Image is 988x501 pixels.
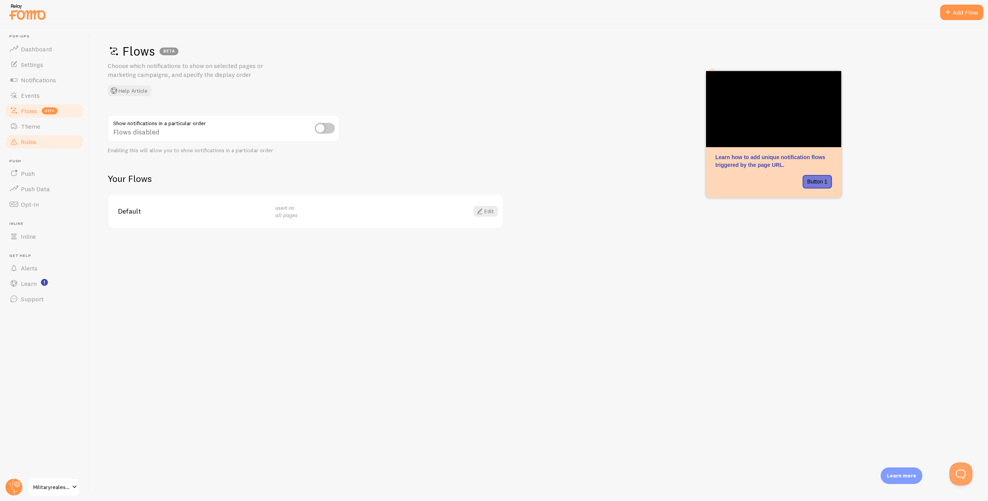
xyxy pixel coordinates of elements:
[21,61,43,68] span: Settings
[5,291,84,307] a: Support
[33,482,70,492] span: Militaryrealestateinvest
[5,72,84,88] a: Notifications
[118,208,266,215] span: Default
[160,48,178,55] div: BETA
[21,280,37,287] span: Learn
[881,467,922,484] div: Learn more
[5,88,84,103] a: Events
[108,147,340,154] div: Enabling this will allow you to show notifications in a particular order
[5,134,84,149] a: Rules
[21,200,39,208] span: Opt-In
[9,253,84,258] span: Get Help
[9,34,84,39] span: Pop-ups
[275,212,298,219] em: all pages
[8,2,47,22] img: fomo-relay-logo-orange.svg
[5,181,84,197] a: Push Data
[803,175,832,189] button: Button 1
[21,92,40,99] span: Events
[28,478,80,496] a: Militaryrealestateinvest
[21,138,36,146] span: Rules
[5,119,84,134] a: Theme
[5,57,84,72] a: Settings
[5,166,84,181] a: Push
[41,279,48,286] svg: <p>Watch New Feature Tutorials!</p>
[5,260,84,276] a: Alerts
[5,229,84,244] a: Inline
[108,43,965,59] h1: Flows
[5,41,84,57] a: Dashboard
[21,45,52,53] span: Dashboard
[21,233,36,240] span: Inline
[108,115,340,143] div: Flows disabled
[9,159,84,164] span: Push
[108,173,503,185] h2: Your Flows
[108,61,293,79] p: Choose which notifications to show on selected pages or marketing campaigns, and specify the disp...
[21,170,35,177] span: Push
[5,197,84,212] a: Opt-In
[21,185,50,193] span: Push Data
[474,206,498,217] a: Edit
[5,103,84,119] a: Flows beta
[108,85,151,96] button: Help Article
[949,462,973,486] iframe: Help Scout Beacon - Open
[21,107,37,115] span: Flows
[715,153,832,169] p: Learn how to add unique notification flows triggered by the page URL.
[21,295,44,303] span: Support
[5,276,84,291] a: Learn
[21,264,37,272] span: Alerts
[275,204,298,219] span: used on
[42,107,58,114] span: beta
[887,472,916,479] p: Learn more
[21,76,56,84] span: Notifications
[9,221,84,226] span: Inline
[21,122,40,130] span: Theme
